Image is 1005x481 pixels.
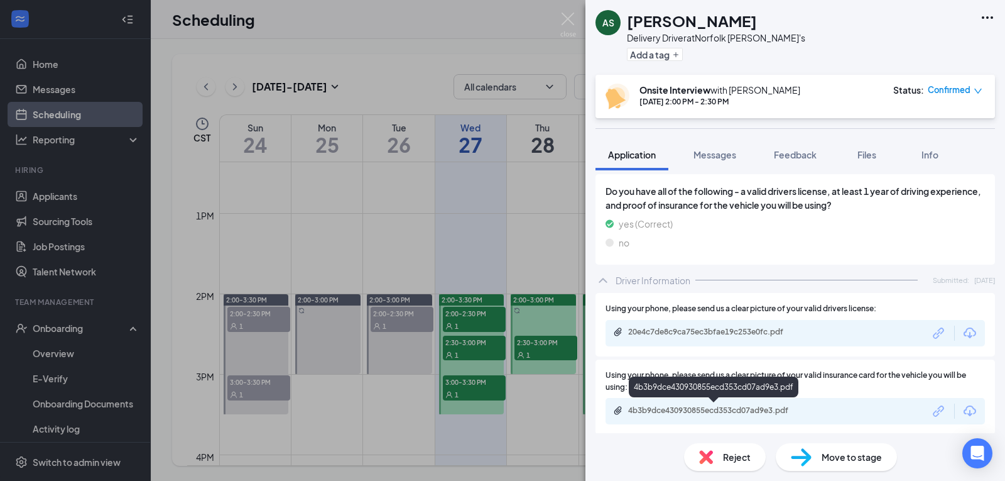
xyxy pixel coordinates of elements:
div: Driver Information [616,274,690,287]
svg: Paperclip [613,327,623,337]
svg: Plus [672,51,680,58]
div: with [PERSON_NAME] [639,84,800,96]
span: Using your phone, please send us a clear picture of your valid drivers license: [606,303,876,315]
span: Submitted: [933,275,969,285]
svg: Ellipses [980,10,995,25]
span: [DATE] [974,275,995,285]
span: Files [857,149,876,160]
div: Open Intercom Messenger [962,438,992,468]
h1: [PERSON_NAME] [627,10,757,31]
span: Feedback [774,149,817,160]
a: Paperclip4b3b9dce430930855ecd353cd07ad9e3.pdf [613,406,817,417]
span: Using your phone, please send us a clear picture of your valid insurance card for the vehicle you... [606,370,985,394]
div: Delivery Driver at Norfolk [PERSON_NAME]'s [627,31,805,44]
svg: Link [931,325,947,341]
b: Onsite Interview [639,84,710,96]
div: Status : [893,84,924,96]
div: [DATE] 2:00 PM - 2:30 PM [639,96,800,107]
div: 4b3b9dce430930855ecd353cd07ad9e3.pdf [628,406,804,416]
span: Application [608,149,656,160]
a: Paperclip20e4c7de8c9ca75ec3bfae19c253e0fc.pdf [613,327,817,339]
span: Info [921,149,938,160]
span: Messages [693,149,736,160]
button: PlusAdd a tag [627,48,683,61]
svg: Paperclip [613,406,623,416]
span: Confirmed [928,84,970,96]
span: no [619,236,629,250]
span: Do you have all of the following - a valid drivers license, at least 1 year of driving experience... [606,184,985,212]
span: down [974,87,982,96]
div: AS [602,16,614,29]
svg: Download [962,404,977,419]
svg: Link [931,403,947,419]
div: 20e4c7de8c9ca75ec3bfae19c253e0fc.pdf [628,327,804,337]
span: Reject [723,450,751,464]
span: Move to stage [822,450,882,464]
div: 4b3b9dce430930855ecd353cd07ad9e3.pdf [629,377,798,397]
span: yes (Correct) [619,217,673,231]
svg: Download [962,326,977,341]
svg: ChevronUp [595,273,611,288]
